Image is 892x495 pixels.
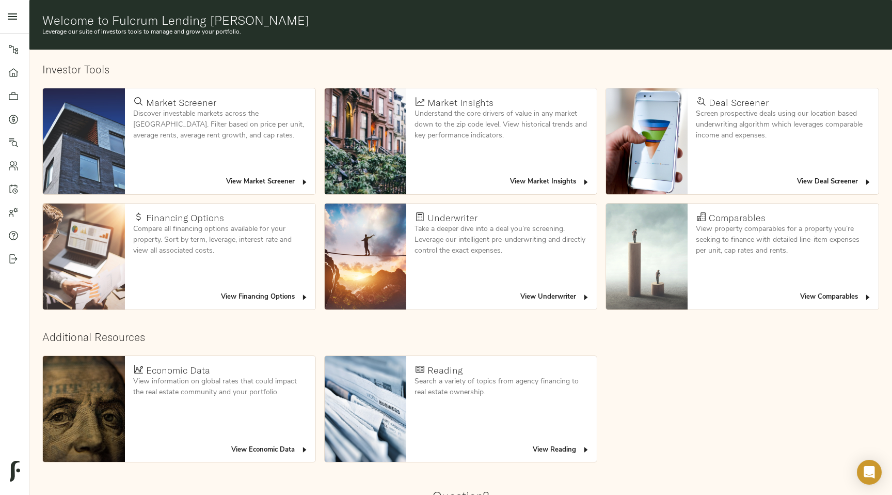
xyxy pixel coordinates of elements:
[520,291,590,303] span: View Underwriter
[857,460,882,485] div: Open Intercom Messenger
[42,63,879,76] h2: Investor Tools
[696,109,870,141] p: Screen prospective deals using our location based underwriting algorithm which leverages comparab...
[43,356,124,462] img: Economic Data
[798,289,874,305] button: View Comparables
[229,442,311,458] button: View Economic Data
[427,97,493,109] h4: Market Insights
[427,365,463,376] h4: Reading
[325,356,406,462] img: Reading
[325,88,406,194] img: Market Insights
[42,27,879,37] p: Leverage our suite of investors tools to manage and grow your portfolio.
[415,224,588,256] p: Take a deeper dive into a deal you’re screening. Leverage our intelligent pre-underwriting and di...
[533,444,590,456] span: View Reading
[43,88,124,194] img: Market Screener
[146,97,216,109] h4: Market Screener
[797,176,872,188] span: View Deal Screener
[221,291,309,303] span: View Financing Options
[325,204,406,310] img: Underwriter
[43,204,124,310] img: Financing Options
[415,376,588,398] p: Search a variety of topics from agency financing to real estate ownership.
[510,176,590,188] span: View Market Insights
[146,365,210,376] h4: Economic Data
[224,174,311,190] button: View Market Screener
[518,289,593,305] button: View Underwriter
[42,331,879,344] h2: Additional Resources
[794,174,874,190] button: View Deal Screener
[606,204,688,310] img: Comparables
[415,109,588,141] p: Understand the core drivers of value in any market down to the zip code level. View historical tr...
[226,176,309,188] span: View Market Screener
[218,289,311,305] button: View Financing Options
[800,291,872,303] span: View Comparables
[507,174,593,190] button: View Market Insights
[146,212,224,224] h4: Financing Options
[709,212,766,224] h4: Comparables
[42,13,879,27] h1: Welcome to Fulcrum Lending [PERSON_NAME]
[530,442,593,458] button: View Reading
[133,109,307,141] p: Discover investable markets across the [GEOGRAPHIC_DATA]. Filter based on price per unit, average...
[133,224,307,256] p: Compare all financing options available for your property. Sort by term, leverage, interest rate ...
[606,88,688,194] img: Deal Screener
[231,444,309,456] span: View Economic Data
[696,224,870,256] p: View property comparables for a property you’re seeking to finance with detailed line-item expens...
[133,376,307,398] p: View information on global rates that could impact the real estate community and your portfolio.
[709,97,769,109] h4: Deal Screener
[10,461,20,482] img: logo
[427,212,477,224] h4: Underwriter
